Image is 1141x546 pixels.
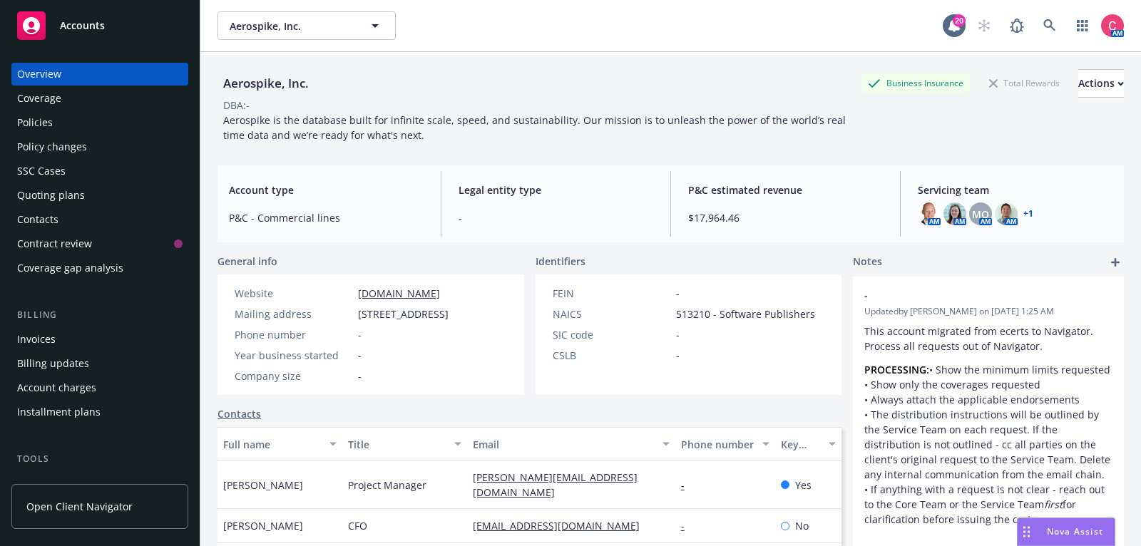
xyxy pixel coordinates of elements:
[11,111,188,134] a: Policies
[467,427,675,461] button: Email
[235,286,352,301] div: Website
[11,472,188,495] a: Manage files
[972,207,989,222] span: MQ
[864,305,1112,318] span: Updated by [PERSON_NAME] on [DATE] 1:25 AM
[953,14,966,27] div: 20
[1107,254,1124,271] a: add
[218,254,277,269] span: General info
[853,254,882,271] span: Notes
[358,287,440,300] a: [DOMAIN_NAME]
[553,307,670,321] div: NAICS
[218,11,396,40] button: Aerospike, Inc.
[553,286,670,301] div: FEIN
[348,478,426,493] span: Project Manager
[473,519,651,532] a: [EMAIL_ADDRESS][DOMAIN_NAME]
[17,208,58,231] div: Contacts
[11,232,188,255] a: Contract review
[218,427,342,461] button: Full name
[681,437,754,452] div: Phone number
[775,427,841,461] button: Key contact
[676,327,680,342] span: -
[864,324,1112,354] p: This account migrated from ecerts to Navigator. Process all requests out of Navigator.
[358,307,449,321] span: [STREET_ADDRESS]
[11,352,188,375] a: Billing updates
[223,98,250,113] div: DBA: -
[864,362,1112,527] p: • Show the minimum limits requested • Show only the coverages requested • Always attach the appli...
[781,437,820,452] div: Key contact
[676,348,680,363] span: -
[1068,11,1097,40] a: Switch app
[60,20,105,31] span: Accounts
[223,113,849,142] span: Aerospike is the database built for infinite scale, speed, and sustainability. Our mission is to ...
[229,210,424,225] span: P&C - Commercial lines
[864,363,929,376] strong: PROCESSING:
[348,437,446,452] div: Title
[17,328,56,351] div: Invoices
[235,369,352,383] div: Company size
[235,348,352,363] div: Year business started
[218,406,261,421] a: Contacts
[229,182,424,197] span: Account type
[11,308,188,322] div: Billing
[218,74,314,93] div: Aerospike, Inc.
[235,307,352,321] div: Mailing address
[1078,69,1124,98] button: Actions
[795,518,809,533] span: No
[918,202,941,225] img: photo
[17,257,123,279] div: Coverage gap analysis
[473,437,654,452] div: Email
[358,348,362,363] span: -
[688,210,883,225] span: $17,964.46
[1101,14,1124,37] img: photo
[17,232,92,255] div: Contract review
[1047,525,1103,537] span: Nova Assist
[17,63,61,86] div: Overview
[11,135,188,158] a: Policy changes
[11,452,188,466] div: Tools
[11,328,188,351] a: Invoices
[11,208,188,231] a: Contacts
[17,87,61,110] div: Coverage
[459,182,653,197] span: Legal entity type
[1023,210,1033,218] a: +1
[17,160,66,182] div: SSC Cases
[11,160,188,182] a: SSC Cases
[223,437,321,452] div: Full name
[342,427,467,461] button: Title
[17,111,53,134] div: Policies
[11,184,188,207] a: Quoting plans
[17,352,89,375] div: Billing updates
[1003,11,1031,40] a: Report a Bug
[358,369,362,383] span: -
[676,286,680,301] span: -
[864,288,1075,303] span: -
[17,472,78,495] div: Manage files
[1035,11,1064,40] a: Search
[11,401,188,423] a: Installment plans
[553,327,670,342] div: SIC code
[473,470,638,499] a: [PERSON_NAME][EMAIL_ADDRESS][DOMAIN_NAME]
[1078,70,1124,97] div: Actions
[223,518,303,533] span: [PERSON_NAME]
[17,184,85,207] div: Quoting plans
[26,499,133,514] span: Open Client Navigator
[223,478,303,493] span: [PERSON_NAME]
[1017,517,1115,546] button: Nova Assist
[536,254,585,269] span: Identifiers
[553,348,670,363] div: CSLB
[348,518,367,533] span: CFO
[795,478,812,493] span: Yes
[17,135,87,158] div: Policy changes
[17,376,96,399] div: Account charges
[11,63,188,86] a: Overview
[230,19,353,34] span: Aerospike, Inc.
[459,210,653,225] span: -
[235,327,352,342] div: Phone number
[676,307,815,321] span: 513210 - Software Publishers
[358,327,362,342] span: -
[853,277,1124,538] div: -Updatedby [PERSON_NAME] on [DATE] 1:25 AMThis account migrated from ecerts to Navigator. Process...
[970,11,998,40] a: Start snowing
[1044,498,1063,511] em: first
[681,478,696,492] a: -
[1018,518,1035,545] div: Drag to move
